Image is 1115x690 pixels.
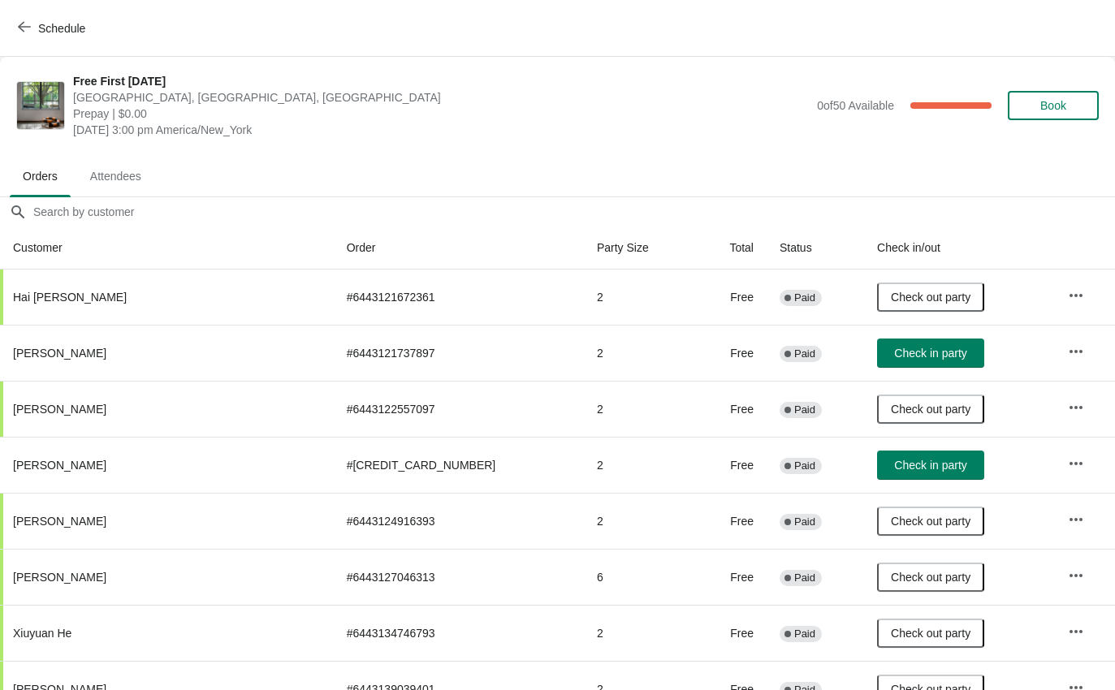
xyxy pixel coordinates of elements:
[891,627,970,640] span: Check out party
[584,605,695,661] td: 2
[334,437,584,493] td: # [CREDIT_CARD_NUMBER]
[334,605,584,661] td: # 6443134746793
[877,507,984,536] button: Check out party
[334,493,584,549] td: # 6443124916393
[584,381,695,437] td: 2
[877,395,984,424] button: Check out party
[695,226,767,270] th: Total
[817,99,894,112] span: 0 of 50 Available
[877,282,984,312] button: Check out party
[584,325,695,381] td: 2
[794,571,815,584] span: Paid
[584,437,695,493] td: 2
[794,403,815,416] span: Paid
[334,381,584,437] td: # 6443122557097
[584,549,695,605] td: 6
[13,515,106,528] span: [PERSON_NAME]
[894,459,966,472] span: Check in party
[38,22,85,35] span: Schedule
[891,403,970,416] span: Check out party
[73,106,809,122] span: Prepay | $0.00
[13,403,106,416] span: [PERSON_NAME]
[8,14,98,43] button: Schedule
[695,549,767,605] td: Free
[794,347,815,360] span: Paid
[894,347,966,360] span: Check in party
[73,89,809,106] span: [GEOGRAPHIC_DATA], [GEOGRAPHIC_DATA], [GEOGRAPHIC_DATA]
[877,563,984,592] button: Check out party
[877,339,984,368] button: Check in party
[1040,99,1066,112] span: Book
[695,605,767,661] td: Free
[73,73,809,89] span: Free First [DATE]
[584,493,695,549] td: 2
[77,162,154,191] span: Attendees
[877,451,984,480] button: Check in party
[334,549,584,605] td: # 6443127046313
[13,291,127,304] span: Hai [PERSON_NAME]
[584,270,695,325] td: 2
[584,226,695,270] th: Party Size
[877,619,984,648] button: Check out party
[695,437,767,493] td: Free
[695,381,767,437] td: Free
[334,270,584,325] td: # 6443121672361
[73,122,809,138] span: [DATE] 3:00 pm America/New_York
[794,627,815,640] span: Paid
[794,515,815,528] span: Paid
[32,197,1115,226] input: Search by customer
[13,627,71,640] span: Xiuyuan He
[17,82,64,129] img: Free First Friday
[13,459,106,472] span: [PERSON_NAME]
[864,226,1055,270] th: Check in/out
[1008,91,1099,120] button: Book
[13,347,106,360] span: [PERSON_NAME]
[891,291,970,304] span: Check out party
[334,325,584,381] td: # 6443121737897
[334,226,584,270] th: Order
[695,270,767,325] td: Free
[695,493,767,549] td: Free
[891,571,970,584] span: Check out party
[13,571,106,584] span: [PERSON_NAME]
[794,291,815,304] span: Paid
[891,515,970,528] span: Check out party
[10,162,71,191] span: Orders
[695,325,767,381] td: Free
[794,459,815,472] span: Paid
[767,226,864,270] th: Status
